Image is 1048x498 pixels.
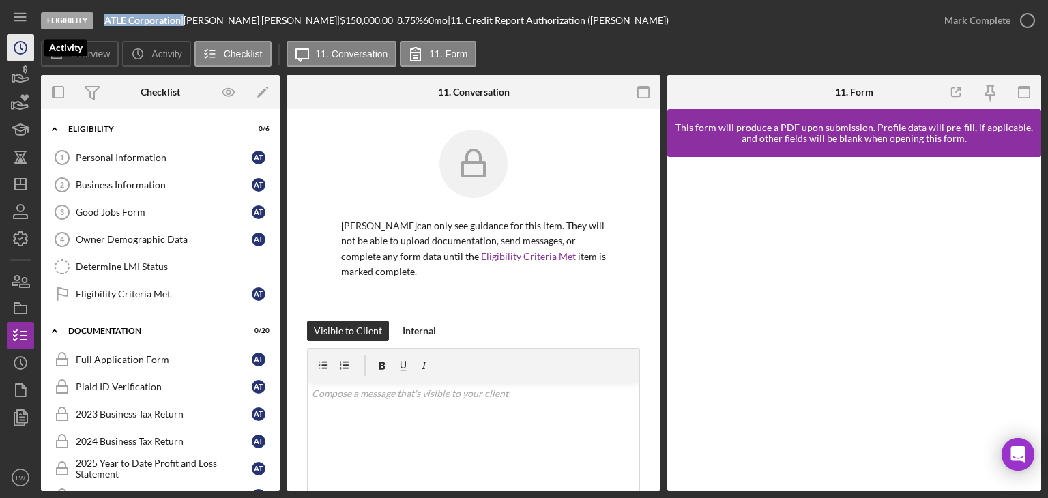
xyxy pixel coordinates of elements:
div: 2024 Business Tax Return [76,436,252,447]
div: This form will produce a PDF upon submission. Profile data will pre-fill, if applicable, and othe... [674,122,1034,144]
div: | [104,15,184,26]
a: 2024 Business Tax Returnat [48,428,273,455]
tspan: 4 [60,235,65,244]
tspan: 3 [60,208,64,216]
button: 11. Conversation [287,41,397,67]
div: a t [252,380,265,394]
button: Mark Complete [931,7,1041,34]
div: Eligibility [68,125,235,133]
div: | 11. Credit Report Authorization ([PERSON_NAME]) [448,15,669,26]
div: a t [252,435,265,448]
div: 11. Form [835,87,873,98]
label: 11. Conversation [316,48,388,59]
label: Checklist [224,48,263,59]
div: 0 / 6 [245,125,270,133]
a: 4Owner Demographic Dataat [48,226,273,253]
a: Eligibility Criteria Metat [48,280,273,308]
tspan: 1 [60,153,64,162]
a: Determine LMI Status [48,253,273,280]
div: Owner Demographic Data [76,234,252,245]
div: a t [252,205,265,219]
div: Internal [403,321,436,341]
div: Visible to Client [314,321,382,341]
div: a t [252,287,265,301]
div: Mark Complete [944,7,1010,34]
button: Overview [41,41,119,67]
div: a t [252,178,265,192]
div: 8.75 % [397,15,423,26]
div: [PERSON_NAME] [PERSON_NAME] | [184,15,340,26]
div: a t [252,233,265,246]
label: Overview [70,48,110,59]
text: LW [16,474,26,482]
div: a t [252,151,265,164]
a: 2025 Year to Date Profit and Loss Statementat [48,455,273,482]
button: Checklist [194,41,272,67]
div: 11. Conversation [438,87,510,98]
a: Plaid ID Verificationat [48,373,273,400]
div: 2025 Year to Date Profit and Loss Statement [76,458,252,480]
button: Activity [122,41,190,67]
p: [PERSON_NAME] can only see guidance for this item. They will not be able to upload documentation,... [341,218,606,280]
div: Good Jobs Form [76,207,252,218]
div: Eligibility [41,12,93,29]
div: 0 / 20 [245,327,270,335]
a: Full Application Format [48,346,273,373]
div: $150,000.00 [340,15,397,26]
a: 3Good Jobs Format [48,199,273,226]
a: Eligibility Criteria Met [481,250,576,262]
div: Business Information [76,179,252,190]
div: a t [252,407,265,421]
a: 1Personal Informationat [48,144,273,171]
b: ATLE Corporation [104,14,181,26]
div: 2023 Business Tax Return [76,409,252,420]
label: Activity [151,48,181,59]
div: Determine LMI Status [76,261,272,272]
div: Personal Information [76,152,252,163]
div: Documentation [68,327,235,335]
a: 2Business Informationat [48,171,273,199]
button: 11. Form [400,41,476,67]
div: Checklist [141,87,180,98]
button: Visible to Client [307,321,389,341]
tspan: 2 [60,181,64,189]
button: Internal [396,321,443,341]
iframe: Lenderfit form [681,171,1029,478]
button: LW [7,464,34,491]
label: 11. Form [429,48,467,59]
div: a t [252,353,265,366]
div: Plaid ID Verification [76,381,252,392]
div: Full Application Form [76,354,252,365]
div: 60 mo [423,15,448,26]
div: a t [252,462,265,475]
div: Eligibility Criteria Met [76,289,252,299]
div: Open Intercom Messenger [1002,438,1034,471]
a: 2023 Business Tax Returnat [48,400,273,428]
